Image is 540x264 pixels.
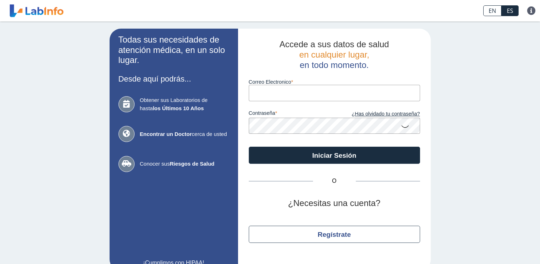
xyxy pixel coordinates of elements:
span: Conocer sus [140,160,229,168]
span: Accede a sus datos de salud [279,39,389,49]
b: Encontrar un Doctor [140,131,192,137]
span: Obtener sus Laboratorios de hasta [140,96,229,112]
h3: Desde aquí podrás... [118,74,229,83]
a: EN [483,5,501,16]
label: Correo Electronico [249,79,420,85]
button: Regístrate [249,226,420,243]
b: Riesgos de Salud [170,161,215,167]
h2: ¿Necesitas una cuenta? [249,198,420,209]
span: en cualquier lugar, [299,50,369,59]
button: Iniciar Sesión [249,147,420,164]
label: contraseña [249,110,334,118]
span: O [313,177,356,185]
span: en todo momento. [300,60,369,70]
b: los Últimos 10 Años [153,105,204,111]
a: ES [501,5,519,16]
a: ¿Has olvidado tu contraseña? [334,110,420,118]
h2: Todas sus necesidades de atención médica, en un solo lugar. [118,35,229,65]
span: cerca de usted [140,130,229,138]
